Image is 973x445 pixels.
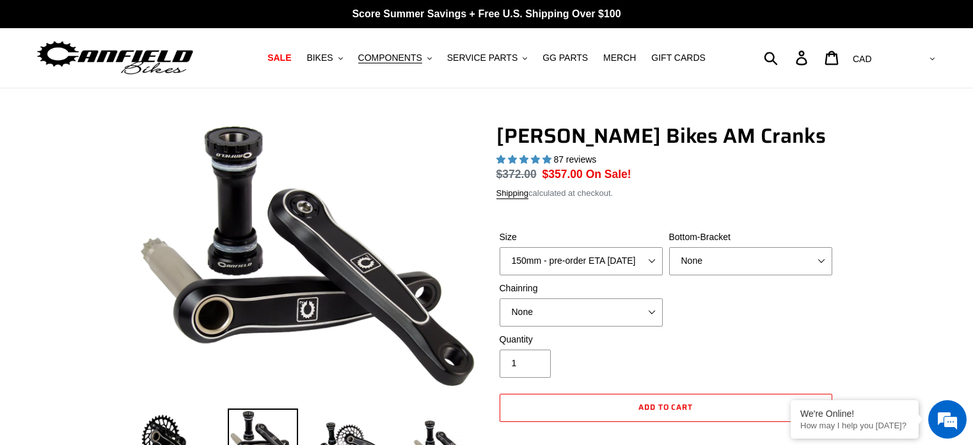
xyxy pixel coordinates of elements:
[500,333,663,346] label: Quantity
[35,38,195,78] img: Canfield Bikes
[496,124,835,148] h1: [PERSON_NAME] Bikes AM Cranks
[597,49,642,67] a: MERCH
[536,49,594,67] a: GG PARTS
[500,231,663,244] label: Size
[542,53,588,63] span: GG PARTS
[261,49,297,67] a: SALE
[638,401,693,413] span: Add to cart
[496,168,537,181] s: $372.00
[496,188,529,199] a: Shipping
[441,49,534,67] button: SERVICE PARTS
[267,53,291,63] span: SALE
[358,53,422,63] span: COMPONENTS
[771,44,803,72] input: Search
[447,53,518,63] span: SERVICE PARTS
[500,282,663,295] label: Chainring
[669,231,832,244] label: Bottom-Bracket
[496,154,554,165] span: 4.97 stars
[500,394,832,422] button: Add to cart
[800,409,909,419] div: We're Online!
[496,187,835,200] div: calculated at checkout.
[603,53,636,63] span: MERCH
[352,49,438,67] button: COMPONENTS
[645,49,712,67] a: GIFT CARDS
[553,154,596,165] span: 87 reviews
[800,421,909,430] p: How may I help you today?
[651,53,706,63] span: GIFT CARDS
[586,166,631,182] span: On Sale!
[300,49,349,67] button: BIKES
[306,53,333,63] span: BIKES
[542,168,583,181] span: $357.00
